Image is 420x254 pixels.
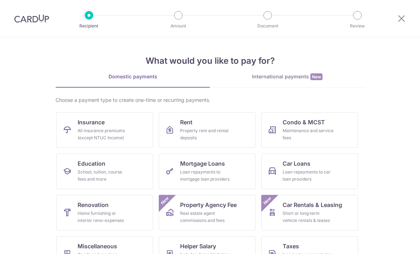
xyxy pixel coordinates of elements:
[180,127,231,141] div: Property rent and rental deposits
[152,22,205,30] p: Amount
[283,118,325,126] span: Condo & MCST
[56,97,364,104] div: Choose a payment type to create one-time or recurring payments.
[56,55,364,67] h4: What would you like to pay for?
[261,154,358,189] a: Car LoansLoan repayments to car loan providers
[180,169,231,183] div: Loan repayments to mortgage loan providers
[180,210,231,224] div: Real estate agent commissions and fees
[261,195,358,230] a: Car Rentals & LeasingShort or long‑term vehicle rentals & leasesNew
[14,14,49,23] img: CardUp
[283,169,334,183] div: Loan repayments to car loan providers
[283,242,299,250] span: Taxes
[78,127,129,141] div: All insurance premiums (except NTUC Income)
[56,112,153,148] a: InsuranceAll insurance premiums (except NTUC Income)
[78,159,105,168] span: Education
[78,242,117,250] span: Miscellaneous
[261,112,358,148] a: Condo & MCSTMaintenance and service fees
[78,169,129,183] div: School, tuition, course fees and more
[180,118,193,126] span: Rent
[159,154,256,189] a: Mortgage LoansLoan repayments to mortgage loan providers
[78,118,105,126] span: Insurance
[180,201,237,209] span: Property Agency Fee
[331,22,384,30] p: Review
[56,154,153,189] a: EducationSchool, tuition, course fees and more
[56,195,153,230] a: RenovationHome furnishing or interior reno-expenses
[180,242,216,250] span: Helper Salary
[262,195,273,207] span: New
[283,201,342,209] span: Car Rentals & Leasing
[159,112,256,148] a: RentProperty rent and rental deposits
[283,210,334,224] div: Short or long‑term vehicle rentals & leases
[310,73,322,80] span: New
[78,210,129,224] div: Home furnishing or interior reno-expenses
[159,195,256,230] a: Property Agency FeeReal estate agent commissions and feesNew
[78,201,109,209] span: Renovation
[283,127,334,141] div: Maintenance and service fees
[56,73,210,80] div: Domestic payments
[241,22,294,30] p: Document
[180,159,225,168] span: Mortgage Loans
[159,195,171,207] span: New
[210,73,364,81] div: International payments
[63,22,115,30] p: Recipient
[283,159,310,168] span: Car Loans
